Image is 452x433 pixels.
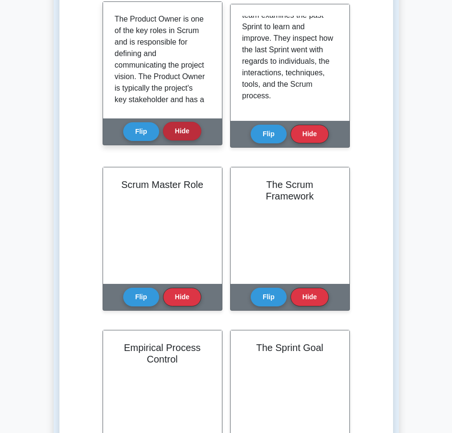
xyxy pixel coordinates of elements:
h2: The Scrum Framework [242,179,338,202]
button: Hide [290,125,329,143]
button: Flip [123,122,159,141]
button: Flip [251,288,287,306]
h2: Scrum Master Role [115,179,210,190]
p: The Product Owner is one of the key roles in Scrum and is responsible for defining and communicat... [115,13,207,290]
h2: Empirical Process Control [115,342,210,365]
button: Hide [290,288,329,306]
h2: The Sprint Goal [242,342,338,353]
button: Flip [251,125,287,143]
button: Hide [163,288,201,306]
button: Flip [123,288,159,306]
button: Hide [163,122,201,140]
